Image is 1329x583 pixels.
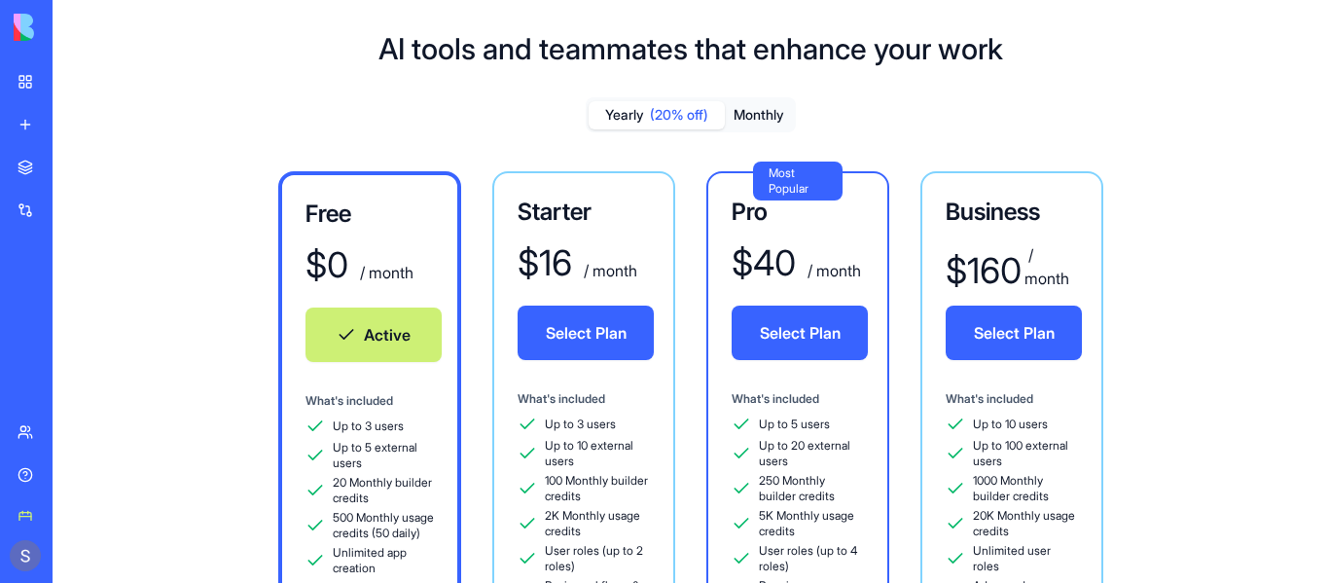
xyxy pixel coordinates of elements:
[545,438,650,469] span: Up to 10 external users
[545,417,616,432] span: Up to 3 users
[305,308,442,362] button: Active
[14,14,134,41] img: logo
[732,391,864,407] div: What's included
[518,197,650,228] h3: Starter
[759,417,830,432] span: Up to 5 users
[946,197,1078,228] h3: Business
[305,245,348,284] div: $ 0
[650,105,708,125] span: (20% off)
[946,391,1078,407] div: What's included
[759,473,864,504] span: 250 Monthly builder credits
[518,391,650,407] div: What's included
[333,440,434,471] span: Up to 5 external users
[732,243,796,282] div: $ 40
[545,543,650,574] span: User roles (up to 2 roles)
[973,417,1048,432] span: Up to 10 users
[732,306,868,360] button: Select Plan
[759,438,864,469] span: Up to 20 external users
[589,101,725,129] button: Yearly
[946,306,1082,360] button: Select Plan
[333,545,434,576] span: Unlimited app creation
[333,419,404,434] span: Up to 3 users
[753,162,843,200] div: Most Popular
[759,508,864,539] span: 5K Monthly usage credits
[518,243,572,282] div: $ 16
[305,393,434,409] div: What's included
[580,259,637,282] div: / month
[946,251,1017,290] div: $ 160
[973,473,1078,504] span: 1000 Monthly builder credits
[305,199,434,230] h3: Free
[1024,243,1078,290] div: / month
[732,197,864,228] h3: Pro
[333,510,434,541] span: 500 Monthly usage credits (50 daily)
[10,540,41,571] img: ACg8ocJAQEAHONBgl4abW4f73Yi5lbvBjcRSuGlM9W41Wj0Z-_I48A=s96-c
[545,508,650,539] span: 2K Monthly usage credits
[973,438,1078,469] span: Up to 100 external users
[545,473,650,504] span: 100 Monthly builder credits
[725,101,793,129] button: Monthly
[378,31,1003,66] h1: AI tools and teammates that enhance your work
[333,475,434,506] span: 20 Monthly builder credits
[973,543,1078,574] span: Unlimited user roles
[356,261,413,284] div: / month
[804,259,861,282] div: / month
[973,508,1078,539] span: 20K Monthly usage credits
[518,306,654,360] button: Select Plan
[759,543,864,574] span: User roles (up to 4 roles)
